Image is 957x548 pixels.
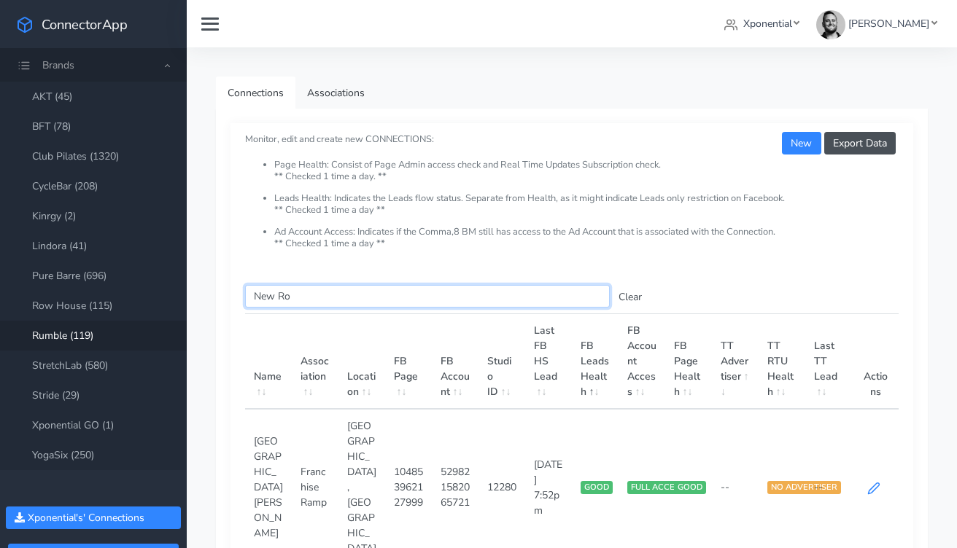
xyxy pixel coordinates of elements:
[525,314,572,410] th: Last FB HS Lead
[824,132,896,154] button: Export Data
[581,481,613,494] span: GOOD
[718,10,805,37] a: Xponential
[432,314,478,410] th: FB Account
[42,58,74,72] span: Brands
[216,77,295,109] a: Connections
[295,77,376,109] a: Associations
[759,314,805,410] th: TT RTU Health
[6,506,181,529] button: Xponential's' Connections
[712,314,759,410] th: TT Advertiser
[852,314,899,410] th: Actions
[816,10,845,39] img: James Carr
[245,285,610,308] input: enter text you want to search
[743,17,792,31] span: Xponential
[848,17,929,31] span: [PERSON_NAME]
[245,121,899,249] small: Monitor, edit and create new CONNECTIONS:
[627,481,689,494] span: FULL ACCESS
[572,314,619,410] th: FB Leads Health
[478,314,525,410] th: Studio ID
[665,314,712,410] th: FB Page Health
[274,160,899,193] li: Page Health: Consist of Page Admin access check and Real Time Updates Subscription check. ** Chec...
[674,481,706,494] span: GOOD
[42,15,128,34] span: ConnectorApp
[619,314,665,410] th: FB Account Access
[274,193,899,227] li: Leads Health: Indicates the Leads flow status. Separate from Health, as it might indicate Leads o...
[805,314,852,410] th: Last TT Lead
[338,314,385,410] th: Location
[782,132,821,154] button: New
[610,286,651,308] button: Clear
[767,481,841,494] span: NO ADVERTISER
[245,314,292,410] th: Name
[274,227,899,249] li: Ad Account Access: Indicates if the Comma,8 BM still has access to the Ad Account that is associa...
[810,10,942,37] a: [PERSON_NAME]
[385,314,432,410] th: FB Page
[292,314,338,410] th: Association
